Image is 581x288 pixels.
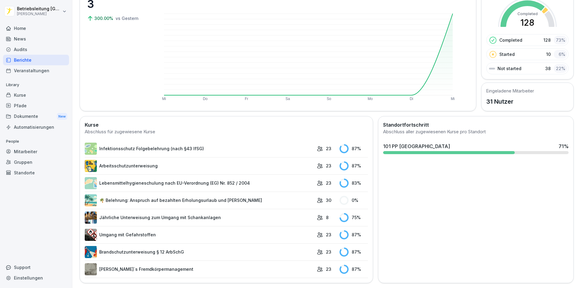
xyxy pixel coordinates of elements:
a: Standorte [3,167,69,178]
a: 🌴 Belehrung: Anspruch auf bezahlten Erholungsurlaub und [PERSON_NAME] [85,194,314,206]
h5: Eingeladene Mitarbeiter [486,88,534,94]
text: Fr [245,97,248,101]
p: 23 [326,180,331,186]
text: So [327,97,331,101]
text: Mi [162,97,166,101]
a: Gruppen [3,157,69,167]
div: 6 % [554,50,567,59]
div: 71 % [559,143,569,150]
a: Veranstaltungen [3,65,69,76]
text: Mo [368,97,373,101]
div: 87 % [340,248,368,257]
a: Lebensmittelhygieneschulung nach EU-Verordnung (EG) Nr. 852 / 2004 [85,177,314,189]
a: News [3,34,69,44]
a: Kurse [3,90,69,100]
div: Abschluss aller zugewiesenen Kurse pro Standort [383,128,569,135]
a: Berichte [3,55,69,65]
p: [PERSON_NAME] [17,12,61,16]
img: ltafy9a5l7o16y10mkzj65ij.png [85,263,97,275]
div: 83 % [340,179,368,188]
div: 75 % [340,213,368,222]
div: 0 % [340,196,368,205]
p: 23 [326,249,331,255]
a: [PERSON_NAME]`s Fremdkörpermanagement [85,263,314,275]
p: 23 [326,266,331,272]
a: Mitarbeiter [3,146,69,157]
div: 22 % [554,64,567,73]
h2: Standortfortschritt [383,121,569,128]
p: 23 [326,145,331,152]
a: Automatisierungen [3,122,69,132]
p: 38 [545,65,551,72]
div: 87 % [340,230,368,239]
a: Audits [3,44,69,55]
p: 30 [326,197,331,203]
div: New [57,113,67,120]
div: Support [3,262,69,273]
a: Umgang mit Gefahrstoffen [85,229,314,241]
p: Not started [497,65,521,72]
div: 101 PP [GEOGRAPHIC_DATA] [383,143,450,150]
a: 101 PP [GEOGRAPHIC_DATA]71% [381,140,571,157]
p: 10 [546,51,551,57]
a: Home [3,23,69,34]
div: Abschluss für zugewiesene Kurse [85,128,368,135]
div: 73 % [554,36,567,44]
p: 23 [326,163,331,169]
a: Infektionsschutz Folgebelehrung (nach §43 IfSG) [85,143,314,155]
p: 31 Nutzer [486,97,534,106]
img: bgsrfyvhdm6180ponve2jajk.png [85,160,97,172]
p: 128 [543,37,551,43]
p: Completed [499,37,522,43]
div: 87 % [340,265,368,274]
text: Di [410,97,413,101]
a: DokumenteNew [3,111,69,122]
text: Do [203,97,208,101]
a: Arbeitsschutzunterweisung [85,160,314,172]
img: gxsnf7ygjsfsmxd96jxi4ufn.png [85,177,97,189]
p: 23 [326,231,331,238]
p: People [3,137,69,146]
p: vs Gestern [116,15,139,21]
text: Sa [286,97,290,101]
a: Einstellungen [3,273,69,283]
a: Pfade [3,100,69,111]
img: b0iy7e1gfawqjs4nezxuanzk.png [85,246,97,258]
div: 87 % [340,161,368,170]
p: 300.00% [94,15,114,21]
p: 8 [326,214,329,221]
img: s9mc00x6ussfrb3lxoajtb4r.png [85,194,97,206]
a: Brandschutzunterweisung § 12 ArbSchG [85,246,314,258]
p: Betriebsleitung [GEOGRAPHIC_DATA] [17,6,61,11]
a: Jährliche Unterweisung zum Umgang mit Schankanlagen [85,212,314,224]
div: Dokumente [3,111,69,122]
img: etou62n52bjq4b8bjpe35whp.png [85,212,97,224]
p: Started [499,51,515,57]
h2: Kurse [85,121,368,128]
p: Library [3,80,69,90]
img: ro33qf0i8ndaw7nkfv0stvse.png [85,229,97,241]
div: 87 % [340,144,368,153]
img: tgff07aey9ahi6f4hltuk21p.png [85,143,97,155]
text: Mi [451,97,455,101]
